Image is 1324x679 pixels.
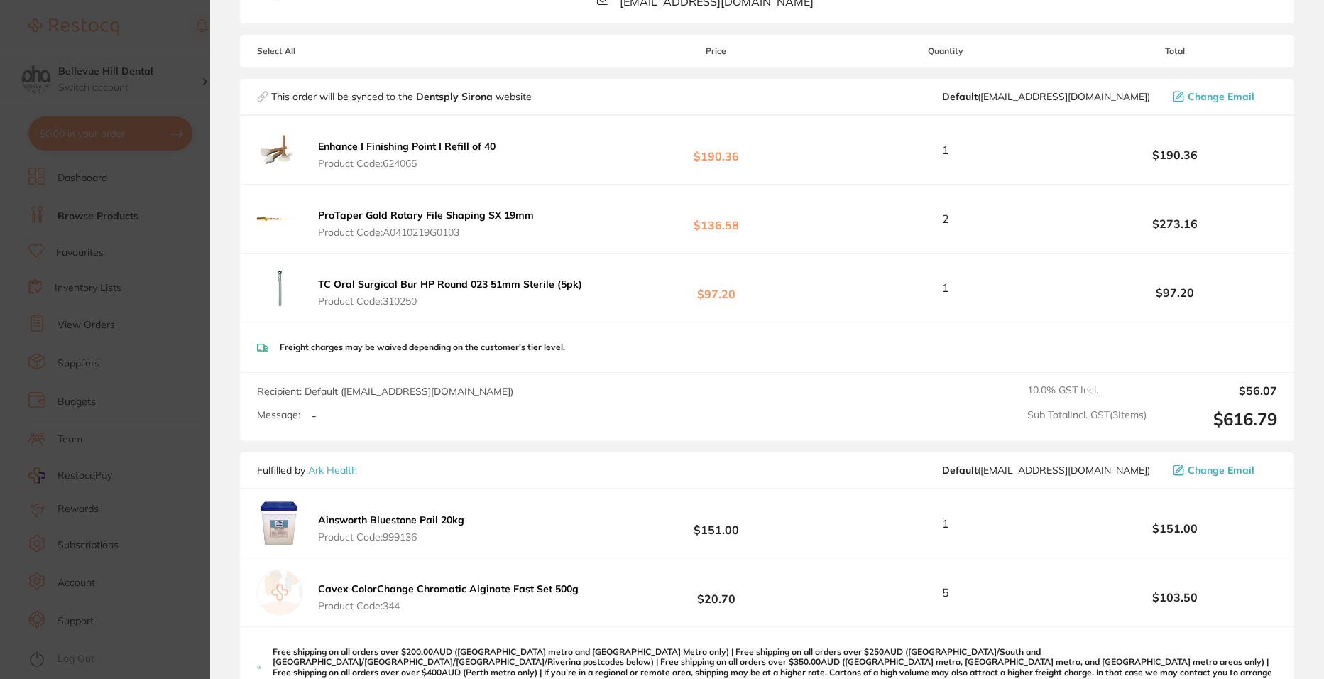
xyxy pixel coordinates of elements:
[318,531,464,543] span: Product Code: 999136
[942,586,949,599] span: 5
[1073,286,1277,299] b: $97.20
[1073,46,1277,56] span: Total
[318,278,582,290] b: TC Oral Surgical Bur HP Round 023 51mm Sterile (5pk)
[318,227,534,238] span: Product Code: A0410219G0103
[318,295,582,307] span: Product Code: 310250
[257,196,302,241] img: azAzczk1cQ
[1073,591,1277,604] b: $103.50
[1158,384,1277,397] output: $56.07
[314,209,538,239] button: ProTaper Gold Rotary File Shaping SX 19mm Product Code:A0410219G0103
[314,140,500,170] button: Enhance I Finishing Point I Refill of 40 Product Code:624065
[1027,384,1147,397] span: 10.0 % GST Incl.
[614,206,818,232] b: $136.58
[1188,465,1254,476] span: Change Email
[1073,522,1277,535] b: $151.00
[257,570,302,615] img: empty.jpg
[257,46,399,56] span: Select All
[818,46,1073,56] span: Quantity
[318,514,464,526] b: Ainsworth Bluestone Pail 20kg
[308,464,357,477] a: Ark Health
[614,510,818,536] b: $151.00
[942,465,1150,476] span: cch@arkhealth.com.au
[280,342,565,352] p: Freight charges may be waived depending on the customer's tier level.
[318,158,496,169] span: Product Code: 624065
[614,275,818,301] b: $97.20
[614,579,818,605] b: $20.70
[1188,91,1254,102] span: Change Email
[1027,409,1147,430] span: Sub Total Incl. GST ( 3 Items)
[416,90,496,103] strong: Dentsply Sirona
[1169,90,1277,103] button: Change Email
[257,501,302,546] img: eHdzeTlpcg
[942,212,949,225] span: 2
[257,127,302,173] img: Zm42dGdkZg
[614,137,818,163] b: $190.36
[942,517,949,530] span: 1
[257,465,357,476] p: Fulfilled by
[314,278,586,308] button: TC Oral Surgical Bur HP Round 023 51mm Sterile (5pk) Product Code:310250
[314,582,583,612] button: Cavex ColorChange Chromatic Alginate Fast Set 500g Product Code:344
[942,464,978,477] b: Default
[942,91,1150,102] span: clientservices@dentsplysirona.com
[942,143,949,156] span: 1
[318,582,579,595] b: Cavex ColorChange Chromatic Alginate Fast Set 500g
[942,90,978,103] b: Default
[614,46,818,56] span: Price
[1073,148,1277,161] b: $190.36
[318,140,496,153] b: Enhance I Finishing Point I Refill of 40
[318,600,579,612] span: Product Code: 344
[257,265,302,310] img: aTFhZmR6eg
[942,281,949,294] span: 1
[1073,217,1277,230] b: $273.16
[312,409,317,422] p: -
[1169,464,1277,477] button: Change Email
[271,91,532,102] p: This order will be synced to the website
[1158,409,1277,430] output: $616.79
[257,409,300,421] label: Message:
[318,209,534,222] b: ProTaper Gold Rotary File Shaping SX 19mm
[257,385,513,398] span: Recipient: Default ( [EMAIL_ADDRESS][DOMAIN_NAME] )
[314,514,469,543] button: Ainsworth Bluestone Pail 20kg Product Code:999136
